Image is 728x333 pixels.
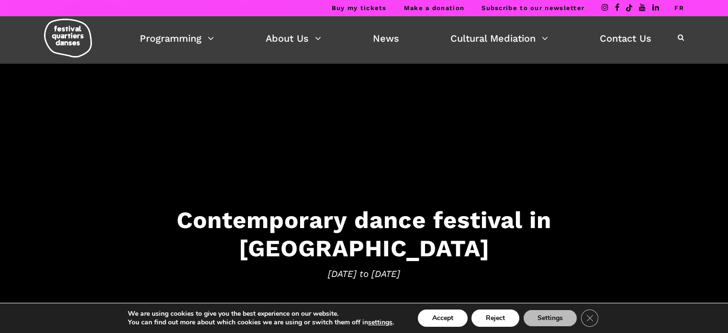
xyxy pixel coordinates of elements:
a: Subscribe to our newsletter [482,4,584,11]
a: About Us [266,30,321,46]
button: settings [368,318,392,327]
img: logo-fqd-med [44,19,92,57]
a: Contact Us [600,30,651,46]
span: [DATE] to [DATE] [67,267,661,281]
a: News [373,30,399,46]
a: Cultural Mediation [450,30,548,46]
a: FR [674,4,684,11]
a: Buy my tickets [332,4,387,11]
h3: Contemporary dance festival in [GEOGRAPHIC_DATA] [67,206,661,262]
p: You can find out more about which cookies we are using or switch them off in . [128,318,394,327]
a: Make a donation [404,4,465,11]
button: Close GDPR Cookie Banner [581,310,598,327]
p: We are using cookies to give you the best experience on our website. [128,310,394,318]
a: Programming [140,30,214,46]
button: Reject [471,310,519,327]
button: Accept [418,310,468,327]
button: Settings [523,310,577,327]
